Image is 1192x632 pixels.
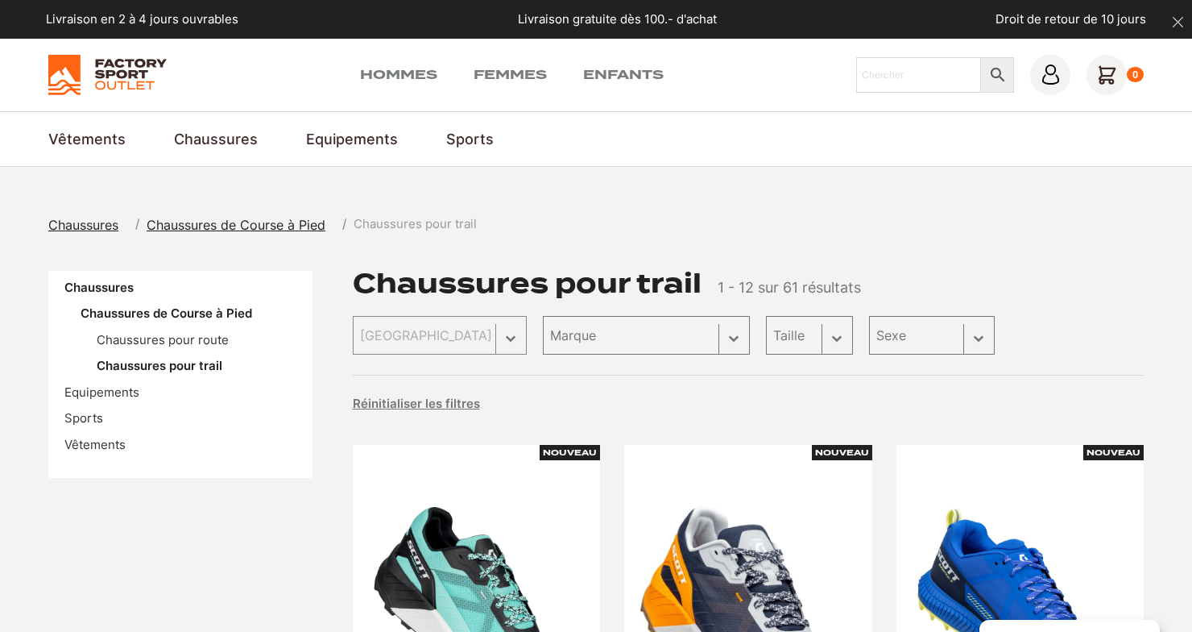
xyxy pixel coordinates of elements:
a: Chaussures [174,128,258,150]
input: Chercher [856,57,981,93]
p: Livraison gratuite dès 100.- d'achat [518,10,717,29]
a: Chaussures de Course à Pied [81,306,252,321]
p: Livraison en 2 à 4 jours ouvrables [46,10,238,29]
span: Chaussures pour trail [354,215,477,234]
a: Chaussures [64,280,134,295]
h1: Chaussures pour trail [353,271,702,297]
a: Equipements [306,128,398,150]
span: Chaussures [48,217,118,233]
a: Femmes [474,65,547,85]
a: Chaussures pour trail [97,358,222,373]
p: Droit de retour de 10 jours [995,10,1146,29]
a: Sports [446,128,494,150]
button: dismiss [1164,8,1192,36]
a: Equipements [64,385,139,400]
a: Enfants [583,65,664,85]
span: Chaussures de Course à Pied [147,217,325,233]
div: 0 [1127,67,1144,83]
a: Chaussures [48,215,128,235]
a: Chaussures pour route [97,332,229,347]
nav: breadcrumbs [48,215,477,235]
a: Vêtements [48,128,126,150]
img: Factory Sport Outlet [48,55,167,95]
a: Chaussures de Course à Pied [147,215,335,235]
a: Vêtements [64,437,126,452]
a: Sports [64,410,103,426]
a: Hommes [360,65,437,85]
